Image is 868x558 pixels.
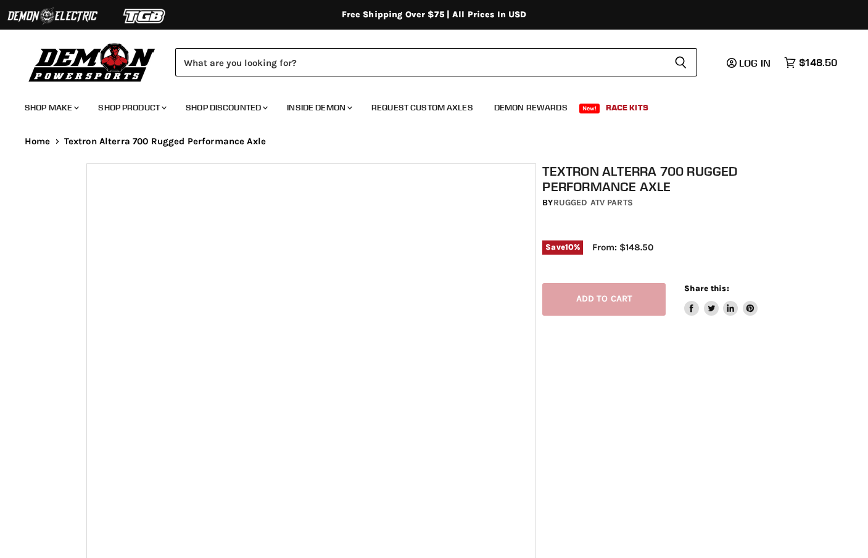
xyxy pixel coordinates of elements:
button: Search [664,48,697,76]
span: From: $148.50 [592,242,653,253]
a: Shop Discounted [176,95,275,120]
a: Rugged ATV Parts [553,197,633,208]
ul: Main menu [15,90,834,120]
a: Race Kits [597,95,658,120]
span: Share this: [684,284,729,293]
a: Demon Rewards [485,95,577,120]
img: Demon Electric Logo 2 [6,4,99,28]
a: Shop Product [89,95,174,120]
a: $148.50 [778,54,843,72]
span: $148.50 [799,57,837,68]
span: Save % [542,240,583,254]
a: Request Custom Axles [362,95,482,120]
img: Demon Powersports [25,40,160,84]
a: Log in [721,57,778,68]
a: Inside Demon [278,95,360,120]
a: Home [25,136,51,147]
div: by [542,196,788,210]
span: 10 [565,242,574,252]
span: Textron Alterra 700 Rugged Performance Axle [64,136,266,147]
h1: Textron Alterra 700 Rugged Performance Axle [542,163,788,194]
a: Shop Make [15,95,86,120]
span: Log in [739,57,771,69]
form: Product [175,48,697,76]
aside: Share this: [684,283,758,316]
input: Search [175,48,664,76]
span: New! [579,104,600,113]
img: TGB Logo 2 [99,4,191,28]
